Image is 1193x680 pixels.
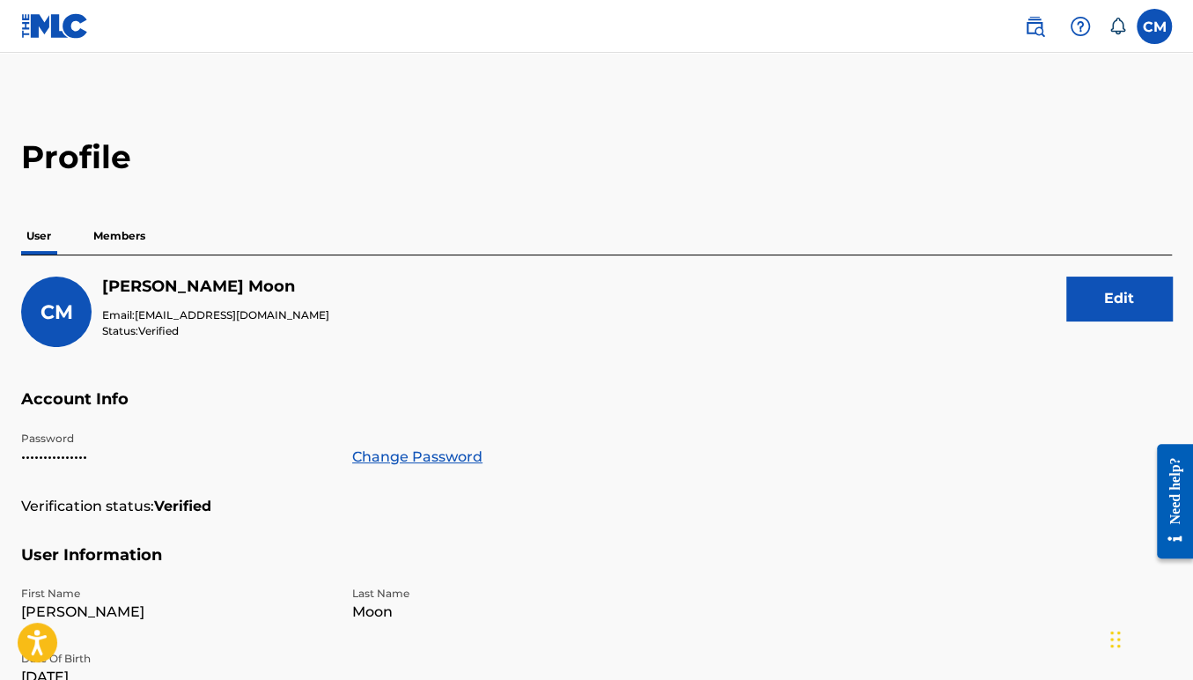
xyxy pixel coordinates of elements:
p: Verification status: [21,496,154,517]
span: Verified [138,324,179,337]
p: Members [88,218,151,255]
span: CM [41,300,73,324]
h5: Christopher Moon [102,277,329,297]
p: Date Of Birth [21,651,331,667]
p: Status: [102,323,329,339]
div: Notifications [1108,18,1126,35]
p: Moon [352,602,662,623]
p: Last Name [352,586,662,602]
h5: Account Info [21,389,1172,431]
h2: Profile [21,137,1172,177]
a: Public Search [1017,9,1052,44]
div: Help [1063,9,1098,44]
p: ••••••••••••••• [21,447,331,468]
a: Change Password [352,447,482,468]
iframe: Chat Widget [1105,595,1193,680]
button: Edit [1066,277,1172,321]
img: MLC Logo [21,13,89,39]
p: Email: [102,307,329,323]
iframe: Resource Center [1144,430,1193,572]
p: First Name [21,586,331,602]
img: help [1070,16,1091,37]
p: [PERSON_NAME] [21,602,331,623]
img: search [1024,16,1045,37]
div: User Menu [1137,9,1172,44]
span: [EMAIL_ADDRESS][DOMAIN_NAME] [135,308,329,322]
div: Drag [1110,613,1121,666]
p: User [21,218,56,255]
p: Password [21,431,331,447]
strong: Verified [154,496,211,517]
h5: User Information [21,545,1172,587]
